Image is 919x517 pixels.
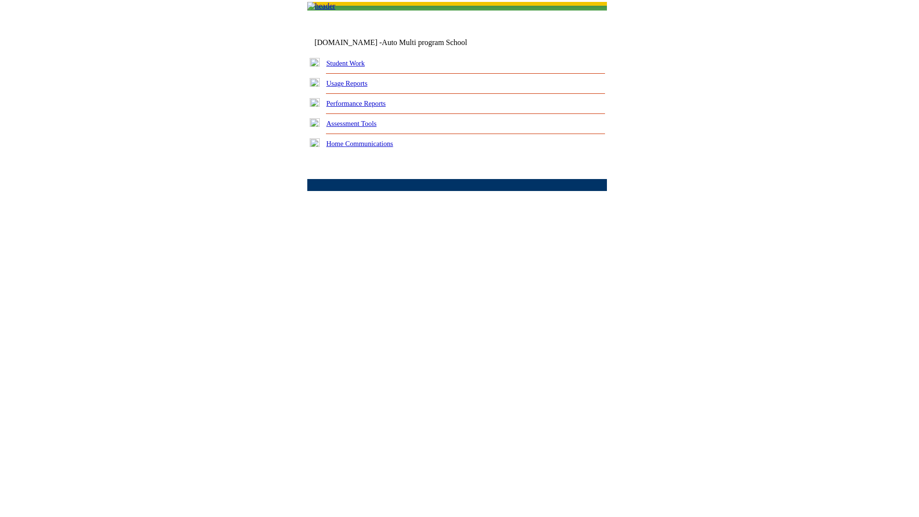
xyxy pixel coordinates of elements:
[326,79,368,87] a: Usage Reports
[310,98,320,107] img: plus.gif
[326,140,393,147] a: Home Communications
[310,138,320,147] img: plus.gif
[310,58,320,67] img: plus.gif
[326,100,386,107] a: Performance Reports
[382,38,467,46] nobr: Auto Multi program School
[310,78,320,87] img: plus.gif
[310,118,320,127] img: plus.gif
[314,38,491,47] td: [DOMAIN_NAME] -
[326,59,365,67] a: Student Work
[326,120,377,127] a: Assessment Tools
[307,2,336,11] img: header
